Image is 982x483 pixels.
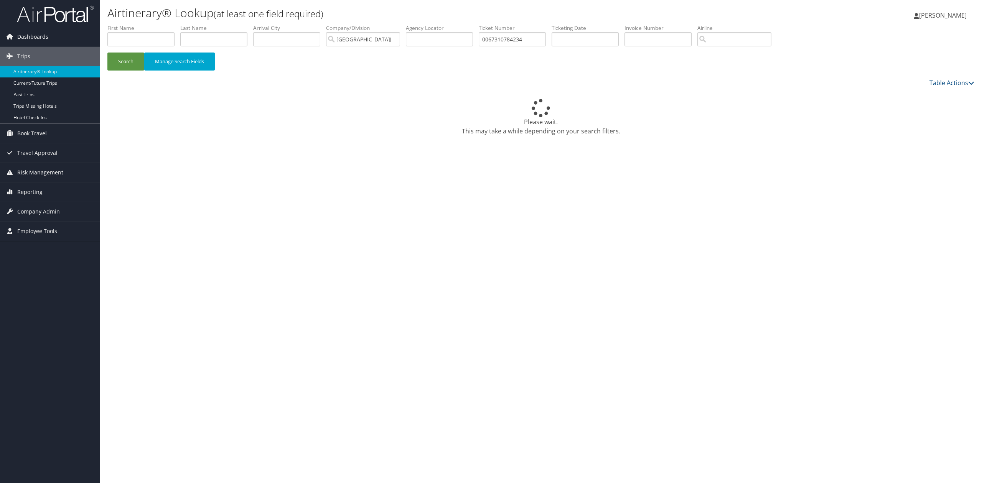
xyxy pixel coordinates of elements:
[326,24,406,32] label: Company/Division
[17,202,60,221] span: Company Admin
[552,24,624,32] label: Ticketing Date
[144,53,215,71] button: Manage Search Fields
[914,4,974,27] a: [PERSON_NAME]
[107,24,180,32] label: First Name
[17,27,48,46] span: Dashboards
[406,24,479,32] label: Agency Locator
[253,24,326,32] label: Arrival City
[479,24,552,32] label: Ticket Number
[180,24,253,32] label: Last Name
[697,24,777,32] label: Airline
[107,99,974,136] div: Please wait. This may take a while depending on your search filters.
[214,7,323,20] small: (at least one field required)
[17,143,58,163] span: Travel Approval
[107,53,144,71] button: Search
[929,79,974,87] a: Table Actions
[17,182,43,202] span: Reporting
[17,222,57,241] span: Employee Tools
[17,124,47,143] span: Book Travel
[624,24,697,32] label: Invoice Number
[107,5,685,21] h1: Airtinerary® Lookup
[17,47,30,66] span: Trips
[17,163,63,182] span: Risk Management
[17,5,94,23] img: airportal-logo.png
[919,11,967,20] span: [PERSON_NAME]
